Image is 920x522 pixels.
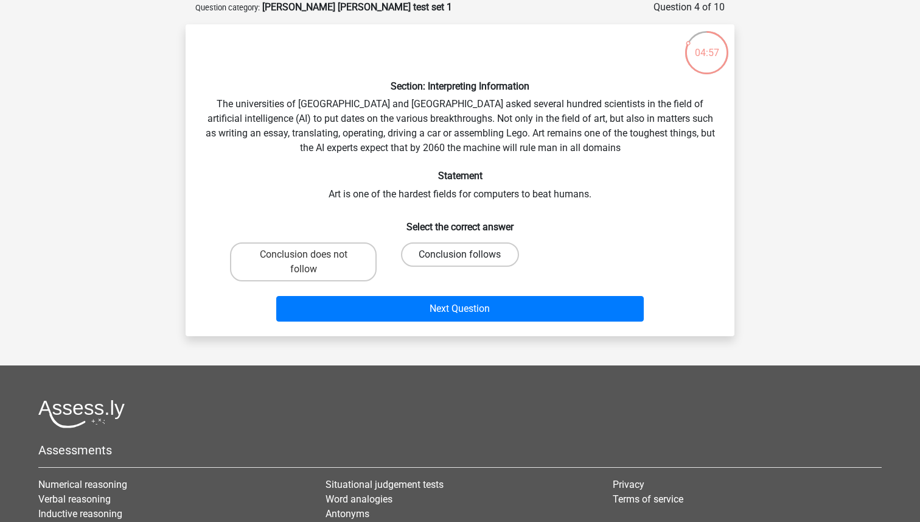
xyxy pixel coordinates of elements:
label: Conclusion does not follow [230,242,377,281]
div: 04:57 [684,30,730,60]
div: The universities of [GEOGRAPHIC_DATA] and [GEOGRAPHIC_DATA] asked several hundred scientists in t... [190,34,730,326]
a: Privacy [613,479,644,490]
h6: Statement [205,170,715,182]
label: Conclusion follows [401,242,518,267]
img: Assessly logo [38,400,125,428]
h6: Select the correct answer [205,211,715,233]
strong: [PERSON_NAME] [PERSON_NAME] test set 1 [262,1,452,13]
a: Numerical reasoning [38,479,127,490]
button: Next Question [276,296,644,322]
a: Inductive reasoning [38,508,122,520]
a: Situational judgement tests [326,479,444,490]
h6: Section: Interpreting Information [205,80,715,92]
h5: Assessments [38,443,882,457]
a: Word analogies [326,493,392,505]
a: Terms of service [613,493,683,505]
small: Question category: [195,3,260,12]
a: Verbal reasoning [38,493,111,505]
a: Antonyms [326,508,369,520]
